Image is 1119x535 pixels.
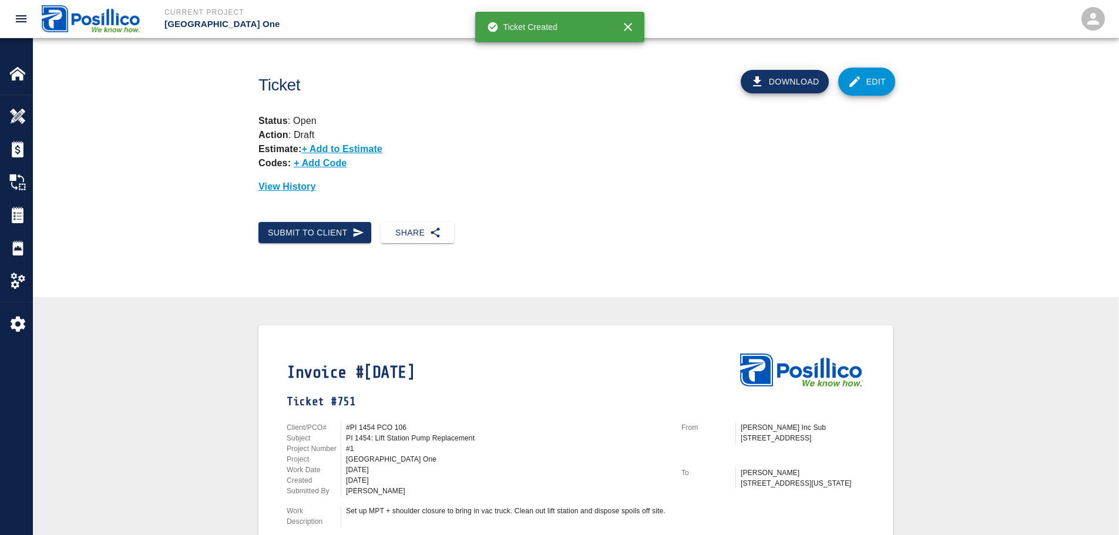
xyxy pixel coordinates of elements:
[346,475,667,486] div: [DATE]
[287,433,341,443] p: Subject
[741,478,865,489] p: [STREET_ADDRESS][US_STATE]
[258,130,314,140] p: : Draft
[287,506,341,527] p: Work Description
[346,422,667,433] div: #PI 1454 PCO 106
[1060,479,1119,535] iframe: Chat Widget
[7,5,35,33] button: open drawer
[681,467,735,478] p: To
[287,422,341,433] p: Client/PCO#
[301,144,382,154] p: + Add to Estimate
[346,433,667,443] div: PI 1454: Lift Station Pump Replacement
[258,158,291,168] strong: Codes:
[258,116,288,126] strong: Status
[346,465,667,475] div: [DATE]
[287,475,341,486] p: Created
[346,454,667,465] div: [GEOGRAPHIC_DATA] One
[287,465,341,475] p: Work Date
[258,130,288,140] strong: Action
[258,114,893,128] p: : Open
[287,443,341,454] p: Project Number
[258,76,624,95] h1: Ticket
[741,70,829,93] button: Download
[294,156,347,170] p: + Add Code
[258,222,371,244] button: Submit to Client
[164,7,623,18] p: Current Project
[346,506,667,516] div: Set up MPT + shoulder closure to bring in vac truck. Clean out lift station and dispose spoils of...
[346,443,667,454] div: #1
[381,222,454,244] button: Share
[741,422,865,433] p: [PERSON_NAME] Inc Sub
[287,363,667,382] h1: Invoice #[DATE]
[741,467,865,478] p: [PERSON_NAME]
[287,454,341,465] p: Project
[258,180,893,194] p: View History
[42,5,141,32] img: Posillico Inc Sub
[258,144,301,154] strong: Estimate:
[346,486,667,496] div: [PERSON_NAME]
[164,18,623,31] p: [GEOGRAPHIC_DATA] One
[681,422,735,433] p: From
[287,395,667,408] h1: Ticket #751
[487,16,558,38] div: Ticket Created
[741,433,865,443] p: [STREET_ADDRESS]
[838,68,896,96] a: Edit
[740,354,863,386] img: Posillico Inc Sub
[287,486,341,496] p: Submitted By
